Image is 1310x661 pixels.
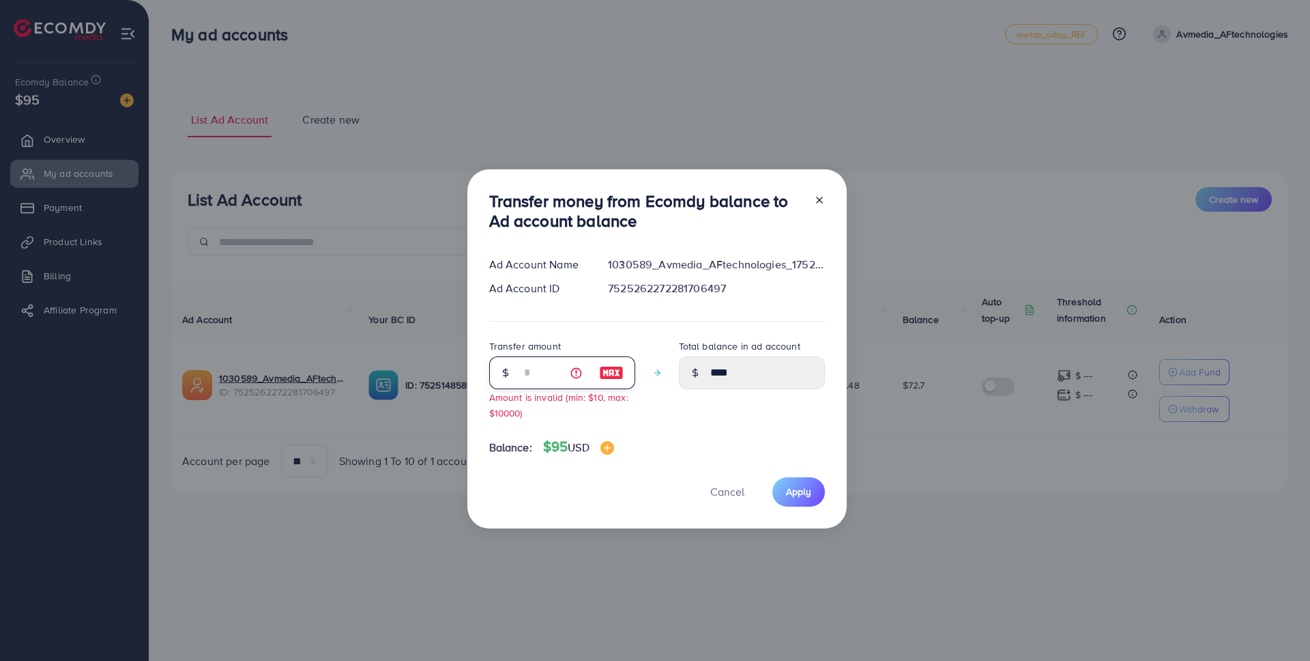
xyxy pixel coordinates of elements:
h4: $95 [543,438,614,455]
span: Balance: [489,440,532,455]
div: 7525262272281706497 [597,281,835,296]
div: Ad Account Name [478,257,598,272]
span: USD [568,440,589,455]
iframe: Chat [1252,600,1300,651]
button: Apply [772,477,825,507]
label: Transfer amount [489,339,561,353]
div: Ad Account ID [478,281,598,296]
button: Cancel [693,477,761,507]
img: image [599,365,624,381]
h3: Transfer money from Ecomdy balance to Ad account balance [489,191,803,231]
span: Cancel [710,484,744,499]
small: Amount is invalid (min: $10, max: $10000) [489,391,628,419]
div: 1030589_Avmedia_AFtechnologies_1752111662599 [597,257,835,272]
label: Total balance in ad account [679,339,800,353]
span: Apply [786,485,811,498]
img: image [600,441,614,455]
